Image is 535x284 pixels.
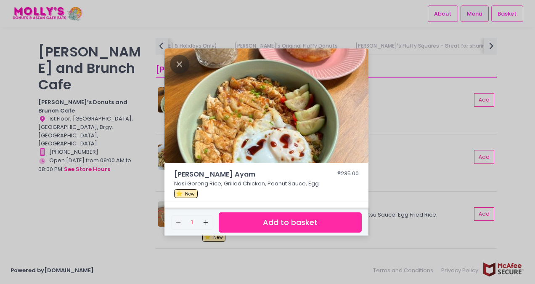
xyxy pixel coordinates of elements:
[176,190,183,198] span: ⭐
[170,59,189,68] button: Close
[174,180,359,188] p: Nasi Goreng Rice, Grilled Chicken, Peanut Sauce, Egg
[185,191,195,197] span: New
[337,169,359,180] div: ₱235.00
[164,48,368,163] img: Nasi Goreng Ayam
[219,212,362,233] button: Add to basket
[174,169,313,180] span: [PERSON_NAME] Ayam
